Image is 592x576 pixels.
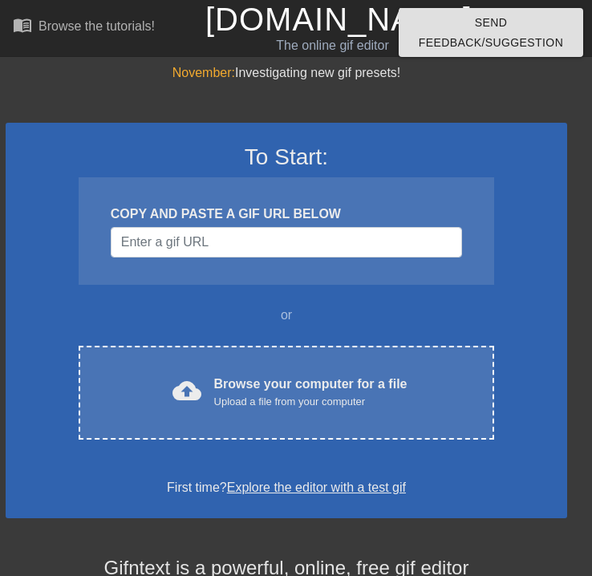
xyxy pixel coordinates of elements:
a: [DOMAIN_NAME] [205,2,472,37]
div: First time? [26,478,546,497]
div: Investigating new gif presets! [6,63,567,83]
div: Browse your computer for a file [214,375,408,410]
h3: To Start: [26,144,546,171]
span: Send Feedback/Suggestion [412,13,570,52]
a: Browse the tutorials! [13,15,155,40]
span: cloud_upload [172,376,201,405]
div: or [47,306,525,325]
a: Explore the editor with a test gif [227,481,406,494]
span: November: [172,66,235,79]
div: COPY AND PASTE A GIF URL BELOW [111,205,462,224]
div: Upload a file from your computer [214,394,408,410]
div: The online gif editor [205,36,460,55]
input: Username [111,227,462,258]
div: Browse the tutorials! [39,19,155,33]
span: menu_book [13,15,32,34]
button: Send Feedback/Suggestion [399,8,583,57]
